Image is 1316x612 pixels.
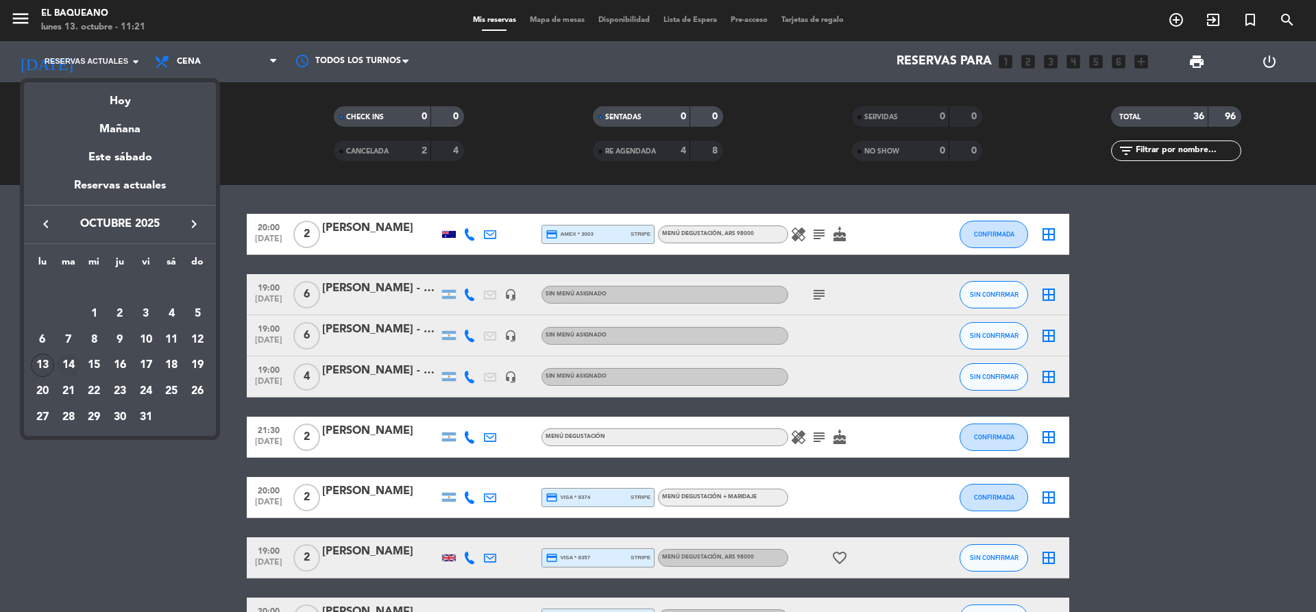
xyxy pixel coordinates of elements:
td: 3 de octubre de 2025 [133,301,159,327]
th: viernes [133,254,159,276]
div: 14 [57,354,80,377]
i: keyboard_arrow_left [38,216,54,232]
td: 27 de octubre de 2025 [29,404,56,430]
td: 10 de octubre de 2025 [133,327,159,353]
td: 5 de octubre de 2025 [184,301,210,327]
div: 29 [82,406,106,429]
td: 16 de octubre de 2025 [107,352,133,378]
div: 5 [186,302,209,326]
div: 15 [82,354,106,377]
td: 22 de octubre de 2025 [81,378,107,404]
div: 23 [108,380,132,403]
th: lunes [29,254,56,276]
td: 12 de octubre de 2025 [184,327,210,353]
i: keyboard_arrow_right [186,216,202,232]
div: Mañana [24,110,216,138]
td: 26 de octubre de 2025 [184,378,210,404]
div: 30 [108,406,132,429]
th: miércoles [81,254,107,276]
div: 4 [160,302,183,326]
div: 18 [160,354,183,377]
div: 25 [160,380,183,403]
th: domingo [184,254,210,276]
td: 7 de octubre de 2025 [56,327,82,353]
div: 12 [186,328,209,352]
td: OCT. [29,275,210,301]
div: 24 [134,380,158,403]
div: 2 [108,302,132,326]
td: 4 de octubre de 2025 [159,301,185,327]
td: 13 de octubre de 2025 [29,352,56,378]
th: martes [56,254,82,276]
td: 15 de octubre de 2025 [81,352,107,378]
th: jueves [107,254,133,276]
div: 27 [31,406,54,429]
div: 17 [134,354,158,377]
div: 20 [31,380,54,403]
td: 28 de octubre de 2025 [56,404,82,430]
div: Hoy [24,82,216,110]
td: 18 de octubre de 2025 [159,352,185,378]
div: 9 [108,328,132,352]
div: 6 [31,328,54,352]
td: 9 de octubre de 2025 [107,327,133,353]
td: 30 de octubre de 2025 [107,404,133,430]
td: 8 de octubre de 2025 [81,327,107,353]
div: 13 [31,354,54,377]
td: 21 de octubre de 2025 [56,378,82,404]
div: 19 [186,354,209,377]
td: 2 de octubre de 2025 [107,301,133,327]
div: 21 [57,380,80,403]
div: 1 [82,302,106,326]
td: 24 de octubre de 2025 [133,378,159,404]
td: 17 de octubre de 2025 [133,352,159,378]
div: 16 [108,354,132,377]
button: keyboard_arrow_left [34,215,58,233]
div: 22 [82,380,106,403]
td: 6 de octubre de 2025 [29,327,56,353]
div: 11 [160,328,183,352]
td: 31 de octubre de 2025 [133,404,159,430]
div: 26 [186,380,209,403]
div: Este sábado [24,138,216,177]
td: 23 de octubre de 2025 [107,378,133,404]
td: 14 de octubre de 2025 [56,352,82,378]
th: sábado [159,254,185,276]
div: 10 [134,328,158,352]
div: 8 [82,328,106,352]
td: 1 de octubre de 2025 [81,301,107,327]
td: 25 de octubre de 2025 [159,378,185,404]
div: 3 [134,302,158,326]
div: Reservas actuales [24,177,216,205]
button: keyboard_arrow_right [182,215,206,233]
td: 20 de octubre de 2025 [29,378,56,404]
span: octubre 2025 [58,215,182,233]
div: 7 [57,328,80,352]
div: 28 [57,406,80,429]
td: 29 de octubre de 2025 [81,404,107,430]
td: 19 de octubre de 2025 [184,352,210,378]
td: 11 de octubre de 2025 [159,327,185,353]
div: 31 [134,406,158,429]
